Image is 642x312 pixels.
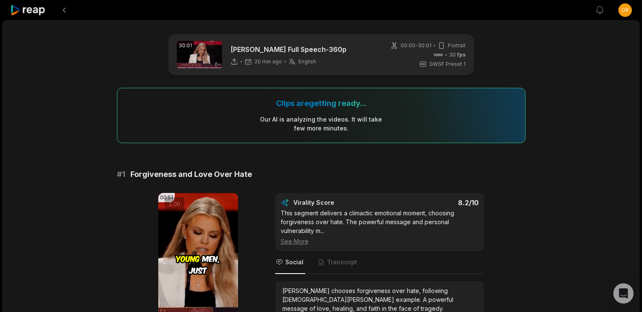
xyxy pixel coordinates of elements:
p: [PERSON_NAME] Full Speech-360p [230,44,347,54]
span: Forgiveness and Love Over Hate [130,168,252,180]
span: Portrait [448,42,466,49]
div: Clips are getting ready... [276,98,366,108]
span: 30 [449,51,466,59]
span: fps [457,52,466,58]
span: 20 min ago [255,58,282,65]
span: Social [285,258,303,266]
span: Transcript [327,258,357,266]
div: This segment delivers a climactic emotional moment, choosing forgiveness over hate. The powerful ... [281,209,479,246]
nav: Tabs [275,251,484,274]
div: 8.2 /10 [388,198,479,207]
span: # 1 [117,168,125,180]
div: Virality Score [293,198,384,207]
span: GWSF Preset 1 [429,60,466,68]
div: 30:01 [177,41,194,50]
span: 00:00 - 30:01 [401,42,431,49]
div: Our AI is analyzing the video s . It will take few more minutes. [260,115,382,133]
div: Open Intercom Messenger [613,283,634,304]
span: English [298,58,316,65]
div: See More [281,237,479,246]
